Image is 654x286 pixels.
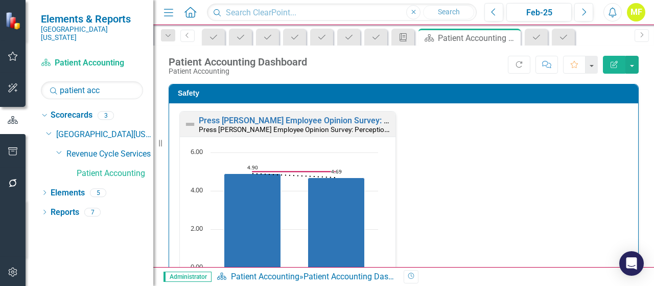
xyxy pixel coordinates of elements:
text: 0.00 [191,262,203,271]
path: FY2025, 4.69. Value. [308,178,365,268]
path: FY2024, 4.9. Value. [224,173,281,268]
div: Patient Accounting Dashboard [303,272,414,281]
input: Search Below... [41,81,143,99]
span: Elements & Reports [41,13,143,25]
text: 2.00 [191,224,203,233]
input: Search ClearPoint... [207,4,477,21]
text: 4.90 [247,164,258,171]
span: Search [438,8,460,16]
a: Reports [51,207,79,218]
button: MF [627,3,645,21]
g: Value, series 2 of 3. Bar series with 2 bars. [224,173,365,268]
div: Feb-25 [510,7,568,19]
div: Open Intercom Messenger [619,251,644,276]
button: Search [423,5,474,19]
small: Press [PERSON_NAME] Employee Opinion Survey: Perception of Safety Culture [199,124,441,134]
img: ClearPoint Strategy [5,12,23,30]
div: 3 [98,111,114,120]
div: Patient Accounting Dashboard [169,56,307,68]
div: 5 [90,188,106,197]
a: Patient Accounting [77,168,153,180]
text: 4.00 [191,185,203,194]
img: Not Defined [184,118,196,130]
div: Patient Accounting [169,68,307,75]
a: Revenue Cycle Services [66,148,153,160]
a: Scorecards [51,109,92,121]
button: Feb-25 [506,3,572,21]
a: [GEOGRAPHIC_DATA][US_STATE] [56,129,153,141]
div: Patient Accounting Dashboard [438,32,518,45]
small: [GEOGRAPHIC_DATA][US_STATE] [41,25,143,42]
a: Patient Accounting [41,57,143,69]
div: » [217,271,396,283]
g: Goal, series 3 of 3. Line with 2 data points. [251,169,339,173]
text: 4.69 [331,168,342,175]
a: Elements [51,187,85,199]
div: 7 [84,208,101,216]
a: Patient Accounting [231,272,299,281]
h3: Safety [178,90,633,97]
a: Press [PERSON_NAME] Employee Opinion Survey: Perception of Safety Culture [199,116,488,125]
span: Administrator [163,272,212,282]
text: 6.00 [191,147,203,156]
